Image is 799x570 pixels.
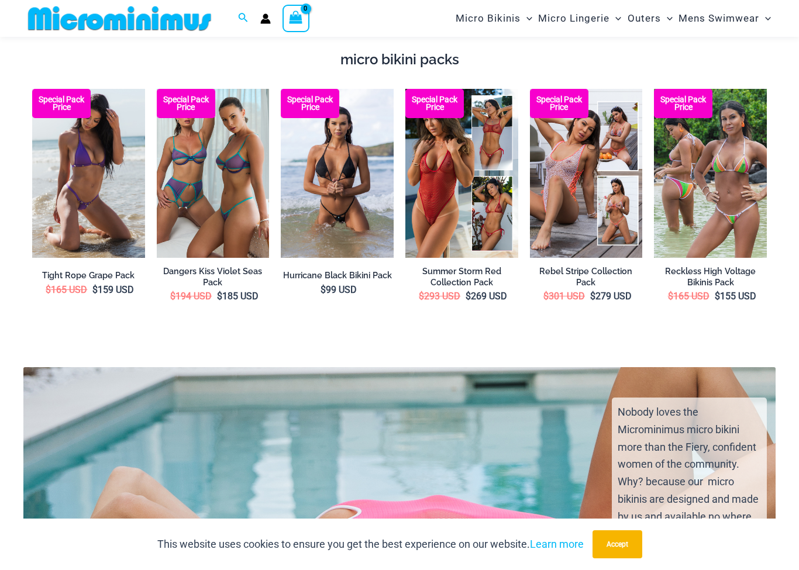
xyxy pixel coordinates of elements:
p: This website uses cookies to ensure you get the best experience on our website. [157,536,584,553]
span: $ [466,291,471,302]
span: $ [715,291,720,302]
a: Tight Rope Grape 319 Tri Top 4212 Micro Bottom 02 Tight Rope Grape 319 Tri Top 4212 Micro Bottom ... [32,89,145,258]
bdi: 165 USD [668,291,710,302]
bdi: 99 USD [321,284,357,295]
span: $ [668,291,673,302]
nav: Site Navigation [451,2,776,35]
button: Accept [593,530,642,558]
img: Dangers kiss Violet Seas Pack [157,89,270,258]
a: Rebel Stripe Collection Pack Rebel Stripe White Multi 371 Crop Top 418 Micro Bottom 02Rebel Strip... [530,89,643,258]
a: Reckless High Voltage Bikinis Pack [654,266,767,288]
a: Reckless Mesh High Voltage Bikini Pack Reckless Mesh High Voltage 306 Tri Top 466 Thong 04Reckles... [654,89,767,258]
a: Account icon link [260,13,271,24]
a: Micro LingerieMenu ToggleMenu Toggle [535,4,624,33]
a: Micro BikinisMenu ToggleMenu Toggle [453,4,535,33]
bdi: 301 USD [543,291,585,302]
bdi: 185 USD [217,291,259,302]
a: Summer Storm Red Collection Pack F Summer Storm Red Collection Pack BSummer Storm Red Collection ... [405,89,518,258]
img: MM SHOP LOGO FLAT [23,5,216,32]
img: Reckless Mesh High Voltage Bikini Pack [654,89,767,258]
a: OutersMenu ToggleMenu Toggle [625,4,676,33]
b: Special Pack Price [157,96,215,111]
span: $ [92,284,98,295]
a: Learn more [530,538,584,550]
span: $ [590,291,595,302]
img: Summer Storm Red Collection Pack F [405,89,518,258]
span: $ [543,291,549,302]
span: Micro Lingerie [538,4,609,33]
a: Rebel Stripe Collection Pack [530,266,643,288]
bdi: 159 USD [92,284,134,295]
bdi: 194 USD [170,291,212,302]
span: Menu Toggle [661,4,673,33]
span: Menu Toggle [609,4,621,33]
a: Summer Storm Red Collection Pack [405,266,518,288]
a: View Shopping Cart, empty [283,5,309,32]
bdi: 279 USD [590,291,632,302]
bdi: 269 USD [466,291,507,302]
span: Menu Toggle [521,4,532,33]
bdi: 165 USD [46,284,87,295]
span: Micro Bikinis [456,4,521,33]
bdi: 155 USD [715,291,756,302]
img: Tight Rope Grape 319 Tri Top 4212 Micro Bottom 02 [32,89,145,258]
span: Menu Toggle [759,4,771,33]
a: Dangers kiss Violet Seas Pack Dangers Kiss Violet Seas 1060 Bra 611 Micro 04Dangers Kiss Violet S... [157,89,270,258]
a: Search icon link [238,11,249,26]
b: Special Pack Price [281,96,339,111]
span: $ [217,291,222,302]
span: Outers [628,4,661,33]
a: Dangers Kiss Violet Seas Pack [157,266,270,288]
span: $ [419,291,424,302]
h4: micro bikini packs [32,51,767,68]
b: Special Pack Price [405,96,464,111]
a: Hurricane Black Bikini Pack [281,270,394,281]
b: Special Pack Price [654,96,712,111]
b: Special Pack Price [530,96,588,111]
img: Hurricane Black 3277 Tri Top 4277 Thong Bottom 09 [281,89,394,258]
a: Tight Rope Grape Pack [32,270,145,281]
b: Special Pack Price [32,96,91,111]
img: Rebel Stripe Collection Pack [530,89,643,258]
a: Mens SwimwearMenu ToggleMenu Toggle [676,4,774,33]
span: $ [170,291,175,302]
a: Hurricane Black 3277 Tri Top 4277 Thong Bottom 09 Hurricane Black 3277 Tri Top 4277 Thong Bottom ... [281,89,394,258]
bdi: 293 USD [419,291,460,302]
span: Mens Swimwear [679,4,759,33]
span: $ [321,284,326,295]
span: $ [46,284,51,295]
